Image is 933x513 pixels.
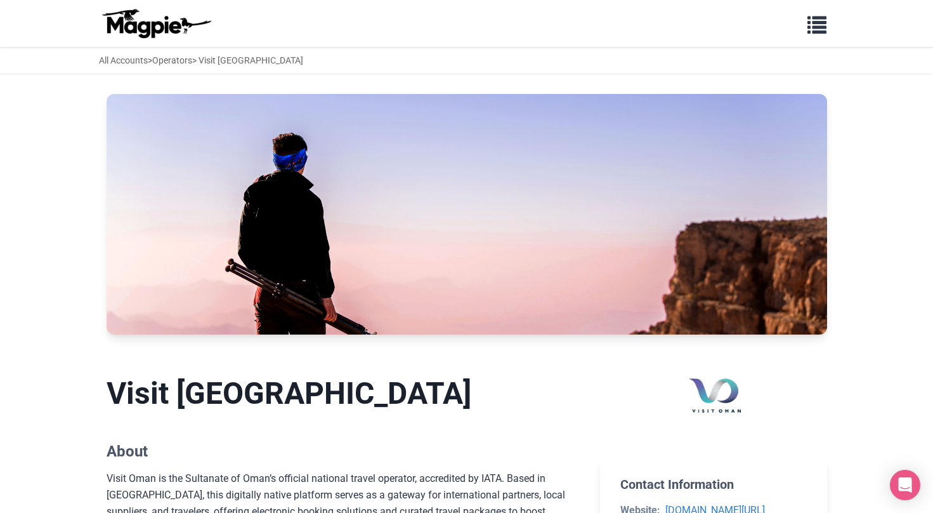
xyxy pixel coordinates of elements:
img: Visit Oman banner [107,94,827,335]
a: All Accounts [99,55,148,65]
div: > > Visit [GEOGRAPHIC_DATA] [99,53,303,67]
h1: Visit [GEOGRAPHIC_DATA] [107,375,580,412]
img: Visit Oman logo [653,375,774,416]
h2: Contact Information [620,477,806,492]
div: Open Intercom Messenger [890,470,920,500]
h2: About [107,443,580,461]
img: logo-ab69f6fb50320c5b225c76a69d11143b.png [99,8,213,39]
a: Operators [152,55,192,65]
